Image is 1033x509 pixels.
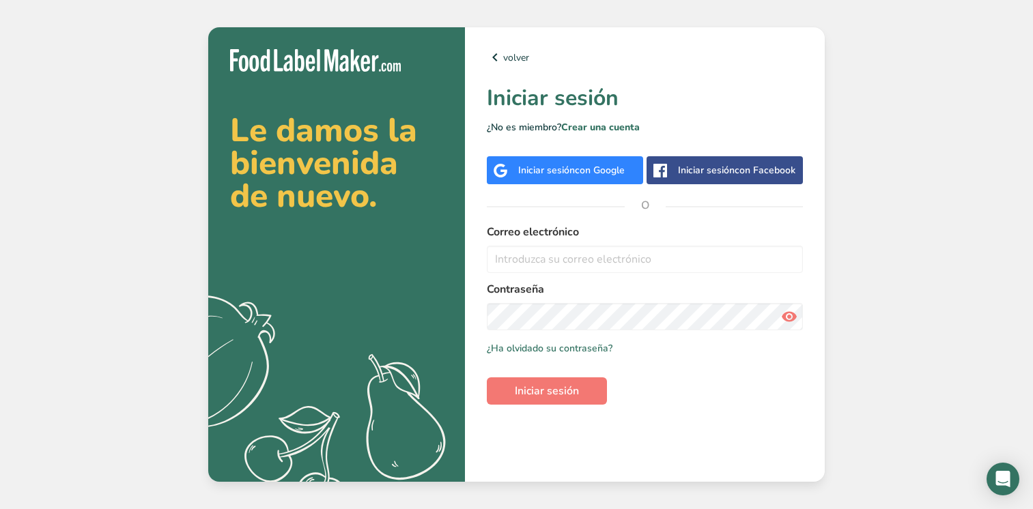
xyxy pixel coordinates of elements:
label: Correo electrónico [487,224,803,240]
div: Open Intercom Messenger [987,463,1019,495]
span: Iniciar sesión [515,383,579,399]
div: Iniciar sesión [678,163,795,177]
input: Introduzca su correo electrónico [487,246,803,273]
button: Iniciar sesión [487,377,607,405]
h1: Iniciar sesión [487,82,803,115]
img: Food Label Maker [230,49,401,72]
h2: Le damos la bienvenida de nuevo. [230,114,443,212]
label: Contraseña [487,281,803,297]
span: con Facebook [735,164,795,177]
a: Crear una cuenta [561,121,640,134]
a: volver [487,49,803,66]
a: ¿Ha olvidado su contraseña? [487,341,612,355]
p: ¿No es miembro? [487,120,803,134]
div: Iniciar sesión [518,163,625,177]
span: con Google [575,164,625,177]
span: O [625,185,666,226]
